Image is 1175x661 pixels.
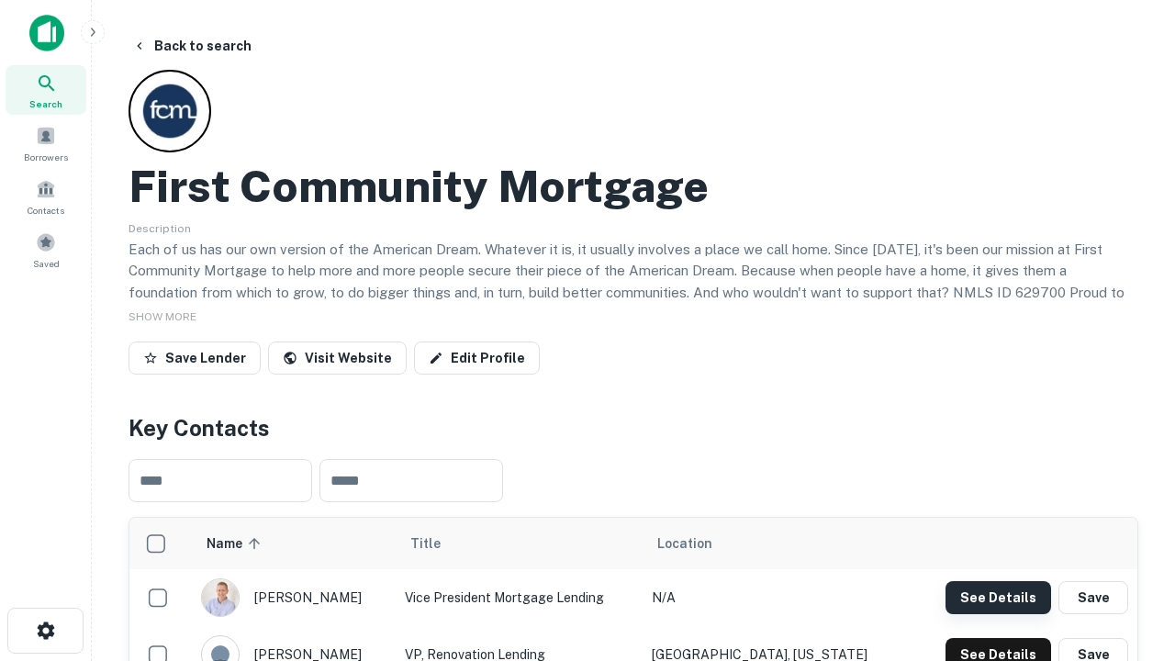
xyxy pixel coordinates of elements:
[125,29,259,62] button: Back to search
[129,310,196,323] span: SHOW MORE
[129,411,1138,444] h4: Key Contacts
[6,118,86,168] a: Borrowers
[946,581,1051,614] button: See Details
[657,532,712,555] span: Location
[201,578,386,617] div: [PERSON_NAME]
[24,150,68,164] span: Borrowers
[6,65,86,115] a: Search
[1083,514,1175,602] iframe: Chat Widget
[29,15,64,51] img: capitalize-icon.png
[129,160,709,213] h2: First Community Mortgage
[268,342,407,375] a: Visit Website
[33,256,60,271] span: Saved
[28,203,64,218] span: Contacts
[129,239,1138,325] p: Each of us has our own version of the American Dream. Whatever it is, it usually involves a place...
[129,222,191,235] span: Description
[6,172,86,221] a: Contacts
[6,225,86,274] a: Saved
[643,569,909,626] td: N/A
[396,569,643,626] td: Vice President Mortgage Lending
[129,342,261,375] button: Save Lender
[410,532,464,555] span: Title
[396,518,643,569] th: Title
[29,96,62,111] span: Search
[192,518,396,569] th: Name
[643,518,909,569] th: Location
[414,342,540,375] a: Edit Profile
[207,532,266,555] span: Name
[202,579,239,616] img: 1520878720083
[1058,581,1128,614] button: Save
